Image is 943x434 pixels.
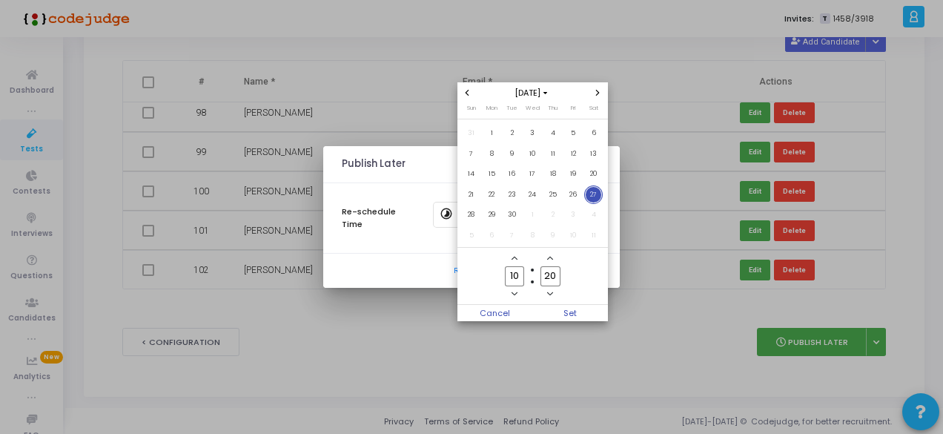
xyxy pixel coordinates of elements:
[461,205,482,226] td: September 28, 2025
[563,164,584,185] td: September 19, 2025
[482,103,503,118] th: Monday
[461,103,482,118] th: Sunday
[543,124,562,142] span: 4
[543,103,563,118] th: Thursday
[564,124,583,142] span: 5
[543,226,562,245] span: 9
[482,205,503,226] td: September 29, 2025
[563,205,584,226] td: October 3, 2025
[523,226,542,245] span: 8
[483,124,501,142] span: 1
[462,185,480,204] span: 21
[584,124,603,142] span: 6
[461,164,482,185] td: September 14, 2025
[523,103,543,118] th: Wednesday
[583,164,604,185] td: September 20, 2025
[544,288,557,300] button: Minus a minute
[483,206,501,224] span: 29
[583,226,604,246] td: October 11, 2025
[592,87,604,99] button: Next month
[563,144,584,165] td: September 12, 2025
[583,185,604,206] td: September 27, 2025
[482,144,503,165] td: September 8, 2025
[544,252,557,265] button: Add a minute
[462,226,480,245] span: 5
[502,144,523,165] td: September 9, 2025
[523,226,543,246] td: October 8, 2025
[523,124,542,142] span: 3
[502,103,523,118] th: Tuesday
[543,205,563,226] td: October 2, 2025
[483,226,501,245] span: 6
[523,205,543,226] td: October 1, 2025
[461,226,482,246] td: October 5, 2025
[461,144,482,165] td: September 7, 2025
[503,206,521,224] span: 30
[523,145,542,163] span: 10
[509,252,521,265] button: Add a hour
[462,206,480,224] span: 28
[564,185,583,204] span: 26
[571,104,575,112] span: Fri
[523,123,543,144] td: September 3, 2025
[523,185,543,206] td: September 24, 2025
[523,144,543,165] td: September 10, 2025
[548,104,557,112] span: Thu
[543,145,562,163] span: 11
[523,185,542,204] span: 24
[503,165,521,183] span: 16
[483,165,501,183] span: 15
[503,226,521,245] span: 7
[509,288,521,300] button: Minus a hour
[482,185,503,206] td: September 22, 2025
[523,206,542,224] span: 1
[511,87,555,99] span: [DATE]
[543,185,563,206] td: September 25, 2025
[523,165,542,183] span: 17
[502,205,523,226] td: September 30, 2025
[564,145,583,163] span: 12
[483,145,501,163] span: 8
[511,87,555,99] button: Choose month and year
[461,87,474,99] button: Previous month
[583,123,604,144] td: September 6, 2025
[564,206,583,224] span: 3
[502,226,523,246] td: October 7, 2025
[461,185,482,206] td: September 21, 2025
[543,185,562,204] span: 25
[584,226,603,245] span: 11
[584,165,603,183] span: 20
[462,145,480,163] span: 7
[584,206,603,224] span: 4
[526,104,540,112] span: Wed
[583,205,604,226] td: October 4, 2025
[503,145,521,163] span: 9
[482,164,503,185] td: September 15, 2025
[543,206,562,224] span: 2
[503,124,521,142] span: 2
[506,104,517,112] span: Tue
[589,104,598,112] span: Sat
[461,123,482,144] td: August 31, 2025
[486,104,497,112] span: Mon
[563,185,584,206] td: September 26, 2025
[523,164,543,185] td: September 17, 2025
[462,124,480,142] span: 31
[502,164,523,185] td: September 16, 2025
[543,123,563,144] td: September 4, 2025
[543,226,563,246] td: October 9, 2025
[563,123,584,144] td: September 5, 2025
[482,123,503,144] td: September 1, 2025
[502,123,523,144] td: September 2, 2025
[543,165,562,183] span: 18
[503,185,521,204] span: 23
[584,185,603,204] span: 27
[564,165,583,183] span: 19
[462,165,480,183] span: 14
[467,104,476,112] span: Sun
[543,164,563,185] td: September 18, 2025
[563,226,584,246] td: October 10, 2025
[502,185,523,206] td: September 23, 2025
[457,305,533,321] button: Cancel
